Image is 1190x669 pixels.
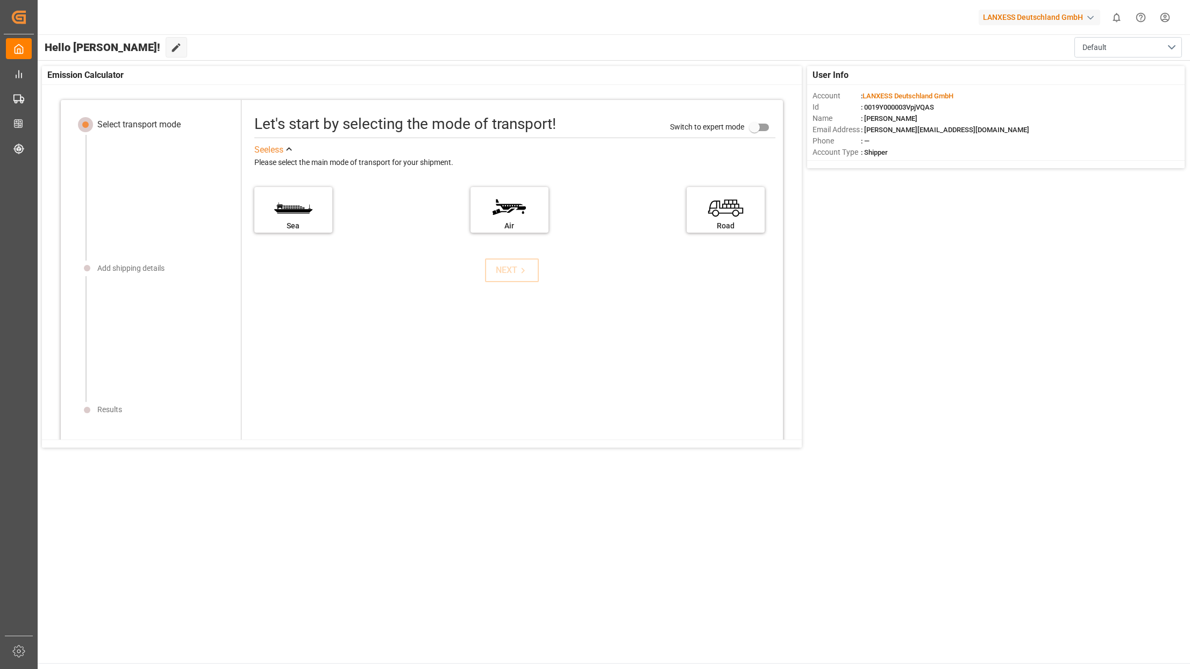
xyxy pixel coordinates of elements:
[254,113,556,135] div: Let's start by selecting the mode of transport!
[979,7,1105,27] button: LANXESS Deutschland GmbH
[861,148,888,156] span: : Shipper
[670,122,744,131] span: Switch to expert mode
[863,92,953,100] span: LANXESS Deutschland GmbH
[254,156,775,169] div: Please select the main mode of transport for your shipment.
[813,69,849,82] span: User Info
[813,135,861,147] span: Phone
[1082,42,1107,53] span: Default
[979,10,1100,25] div: LANXESS Deutschland GmbH
[861,114,917,123] span: : [PERSON_NAME]
[1105,5,1129,30] button: show 0 new notifications
[813,102,861,113] span: Id
[1129,5,1153,30] button: Help Center
[813,124,861,135] span: Email Address
[813,113,861,124] span: Name
[861,103,934,111] span: : 0019Y000003VpjVQAS
[476,220,543,232] div: Air
[254,143,283,156] div: See less
[813,147,861,158] span: Account Type
[861,137,870,145] span: : —
[260,220,327,232] div: Sea
[485,258,539,282] button: NEXT
[47,69,124,82] span: Emission Calculator
[1074,37,1182,57] button: open menu
[861,92,953,100] span: :
[97,404,122,415] div: Results
[97,118,181,131] div: Select transport mode
[861,126,1029,134] span: : [PERSON_NAME][EMAIL_ADDRESS][DOMAIN_NAME]
[813,90,861,102] span: Account
[97,263,165,274] div: Add shipping details
[496,264,529,277] div: NEXT
[45,37,160,57] span: Hello [PERSON_NAME]!
[692,220,759,232] div: Road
